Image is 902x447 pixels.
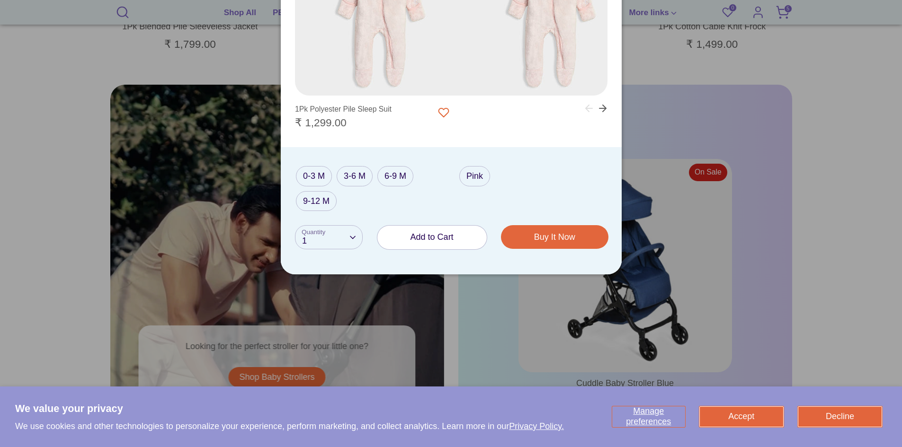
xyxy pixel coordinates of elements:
div: 1Pk Polyester Pile Sleep Suit [295,103,392,116]
button: Add to Cart [377,226,487,249]
button: Previous [574,97,595,118]
button: Buy It Now [501,226,608,248]
button: Manage preferences [612,406,685,427]
button: Decline [798,406,882,427]
button: Accept [699,406,784,427]
button: Add to Wishlist [432,103,455,122]
label: Pink [459,166,490,186]
label: 6-9 M [377,166,413,186]
label: 0-3 M [296,166,332,186]
span: Add to Cart [411,232,454,242]
button: Next [597,97,618,118]
span: Manage preferences [626,406,671,426]
p: We use cookies and other technologies to personalize your experience, perform marketing, and coll... [15,421,564,432]
button: 1 [295,225,363,249]
a: Privacy Policy. [509,421,564,431]
span: ₹ 1,299.00 [295,117,347,129]
h2: We value your privacy [15,402,564,416]
label: 3-6 M [337,166,373,186]
label: 9-12 M [296,191,337,211]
